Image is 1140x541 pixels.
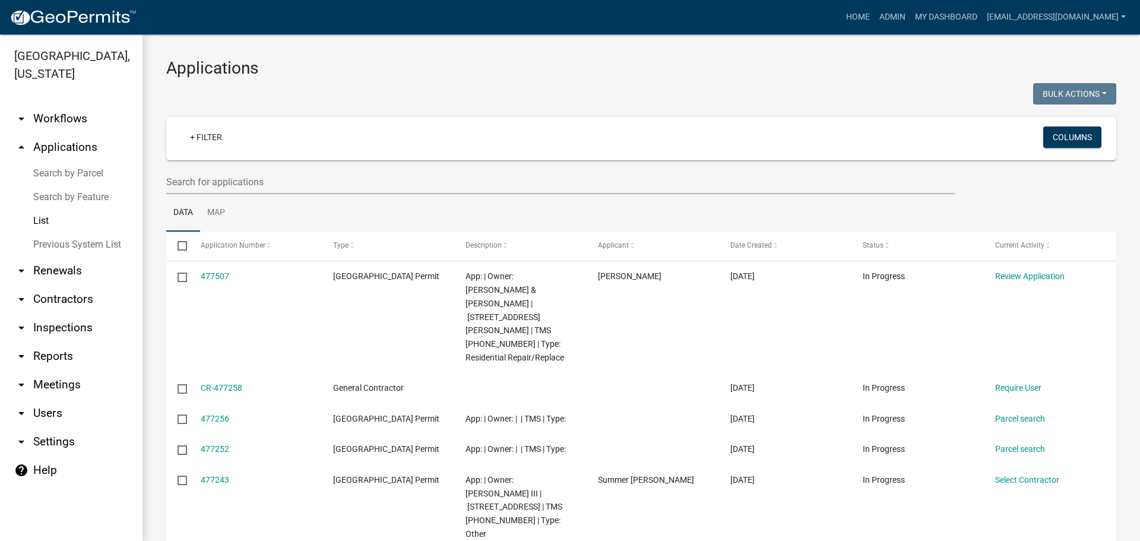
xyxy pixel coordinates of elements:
[166,194,200,232] a: Data
[465,241,502,249] span: Description
[910,6,982,29] a: My Dashboard
[201,475,229,485] a: 477243
[863,475,905,485] span: In Progress
[841,6,875,29] a: Home
[875,6,910,29] a: Admin
[465,475,562,539] span: App: | Owner: WELCH O C III | 4920 INDEPENDENCE BLVD | TMS 067-00-02-005 | Type: Other
[995,383,1041,393] a: Require User
[14,406,28,420] i: arrow_drop_down
[454,232,587,260] datatable-header-cell: Description
[598,271,661,281] span: Nathan Robert
[201,383,242,393] a: CR-477258
[14,140,28,154] i: arrow_drop_up
[166,170,955,194] input: Search for applications
[333,271,439,281] span: Jasper County Building Permit
[982,6,1130,29] a: [EMAIL_ADDRESS][DOMAIN_NAME]
[730,271,755,281] span: 09/12/2025
[465,444,566,454] span: App: | Owner: | | TMS | Type:
[995,271,1065,281] a: Review Application
[201,241,265,249] span: Application Number
[14,292,28,306] i: arrow_drop_down
[189,232,321,260] datatable-header-cell: Application Number
[14,264,28,278] i: arrow_drop_down
[1033,83,1116,105] button: Bulk Actions
[333,383,404,393] span: General Contractor
[995,444,1045,454] a: Parcel search
[995,475,1059,485] a: Select Contractor
[166,232,189,260] datatable-header-cell: Select
[730,414,755,423] span: 09/11/2025
[995,241,1044,249] span: Current Activity
[201,444,229,454] a: 477252
[14,321,28,335] i: arrow_drop_down
[863,271,905,281] span: In Progress
[730,444,755,454] span: 09/11/2025
[321,232,454,260] datatable-header-cell: Type
[863,241,883,249] span: Status
[587,232,719,260] datatable-header-cell: Applicant
[598,475,694,485] span: Summer Trull
[14,349,28,363] i: arrow_drop_down
[14,435,28,449] i: arrow_drop_down
[200,194,232,232] a: Map
[730,383,755,393] span: 09/11/2025
[333,475,439,485] span: Jasper County Building Permit
[180,126,232,148] a: + Filter
[719,232,851,260] datatable-header-cell: Date Created
[201,271,229,281] a: 477507
[730,241,772,249] span: Date Created
[333,241,349,249] span: Type
[465,414,566,423] span: App: | Owner: | | TMS | Type:
[333,414,439,423] span: Jasper County Building Permit
[863,414,905,423] span: In Progress
[863,444,905,454] span: In Progress
[851,232,984,260] datatable-header-cell: Status
[984,232,1116,260] datatable-header-cell: Current Activity
[333,444,439,454] span: Jasper County Building Permit
[598,241,629,249] span: Applicant
[166,58,1116,78] h3: Applications
[995,414,1045,423] a: Parcel search
[14,463,28,477] i: help
[201,414,229,423] a: 477256
[1043,126,1101,148] button: Columns
[14,112,28,126] i: arrow_drop_down
[465,271,564,362] span: App: | Owner: WILKINSON LINDA D & BENJAMIN A | 26308 WHYTE HARDEE BLVD | TMS 029-47-10-001 | Type...
[863,383,905,393] span: In Progress
[14,378,28,392] i: arrow_drop_down
[730,475,755,485] span: 09/11/2025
